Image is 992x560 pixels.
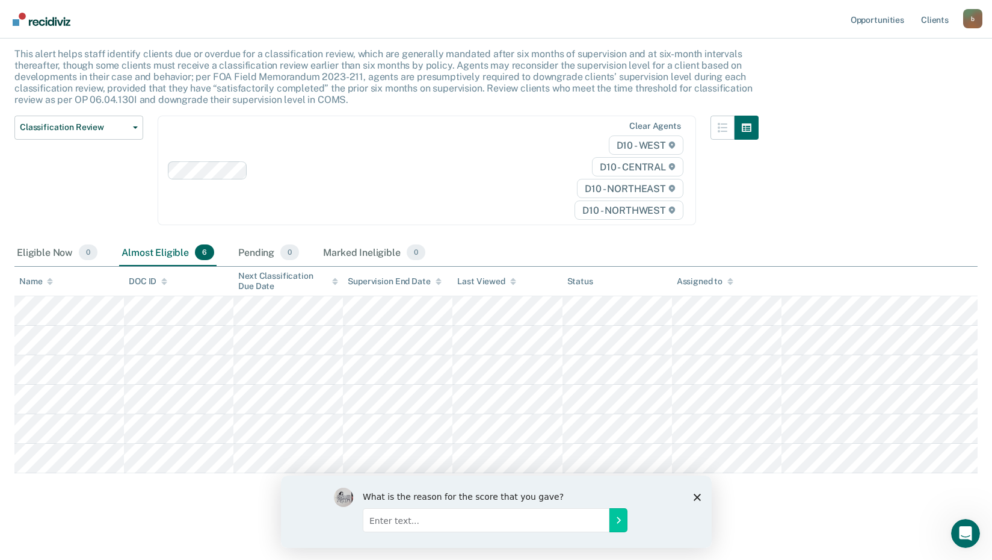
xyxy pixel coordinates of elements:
span: 0 [280,244,299,260]
div: DOC ID [129,276,167,287]
div: Clear agents [629,121,680,131]
div: Status [567,276,593,287]
p: This alert helps staff identify clients due or overdue for a classification review, which are gen... [14,48,752,106]
div: Marked Ineligible0 [321,240,428,266]
div: Almost Eligible6 [119,240,217,266]
div: Pending0 [236,240,301,266]
span: D10 - WEST [609,135,683,155]
img: Recidiviz [13,13,70,26]
span: 6 [195,244,214,260]
span: D10 - NORTHEAST [577,179,683,198]
span: Classification Review [20,122,128,132]
iframe: Survey by Kim from Recidiviz [281,476,712,548]
span: 0 [407,244,425,260]
span: 0 [79,244,97,260]
iframe: Intercom live chat [951,519,980,548]
span: D10 - CENTRAL [592,157,683,176]
div: Assigned to [677,276,733,287]
div: Name [19,276,53,287]
div: Eligible Now0 [14,240,100,266]
span: D10 - NORTHWEST [575,201,683,220]
div: b [963,9,982,28]
div: Next Classification Due Date [238,271,338,291]
button: Profile dropdown button [963,9,982,28]
div: Supervision End Date [348,276,441,287]
div: Last Viewed [457,276,516,287]
button: Classification Review [14,116,143,140]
